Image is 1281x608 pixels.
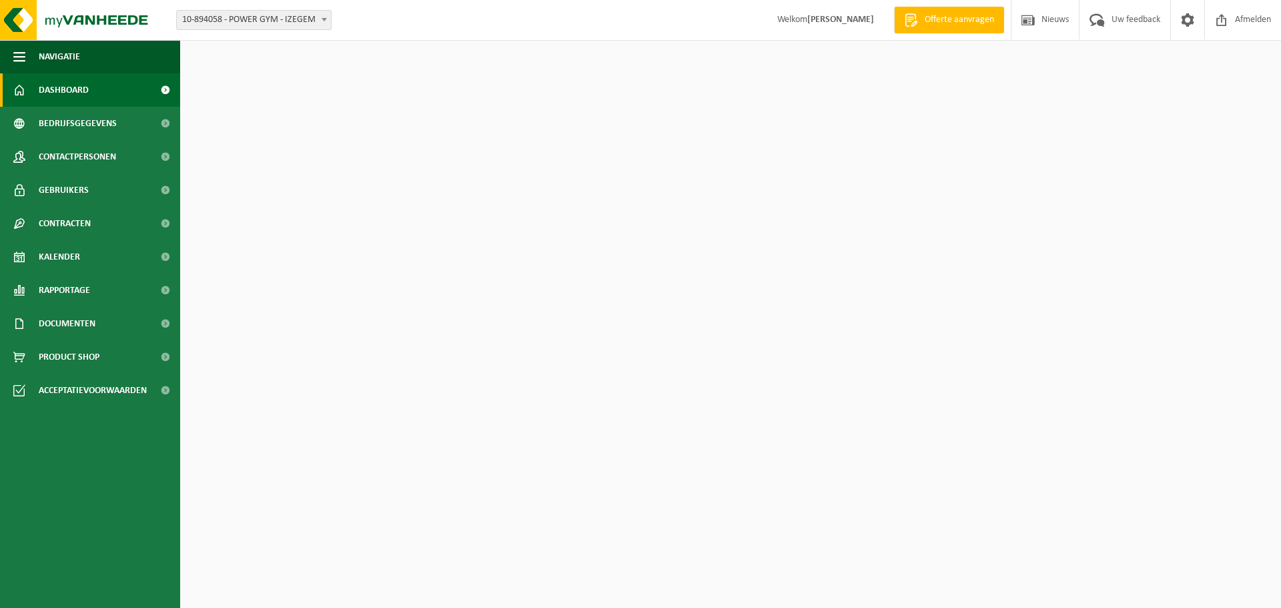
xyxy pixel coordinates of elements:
span: 10-894058 - POWER GYM - IZEGEM [176,10,332,30]
span: Gebruikers [39,174,89,207]
span: Kalender [39,240,80,274]
span: Dashboard [39,73,89,107]
span: Navigatie [39,40,80,73]
span: Offerte aanvragen [921,13,997,27]
span: Acceptatievoorwaarden [39,374,147,407]
span: 10-894058 - POWER GYM - IZEGEM [177,11,331,29]
span: Contracten [39,207,91,240]
a: Offerte aanvragen [894,7,1004,33]
span: Product Shop [39,340,99,374]
strong: [PERSON_NAME] [807,15,874,25]
span: Bedrijfsgegevens [39,107,117,140]
span: Contactpersonen [39,140,116,174]
span: Rapportage [39,274,90,307]
span: Documenten [39,307,95,340]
